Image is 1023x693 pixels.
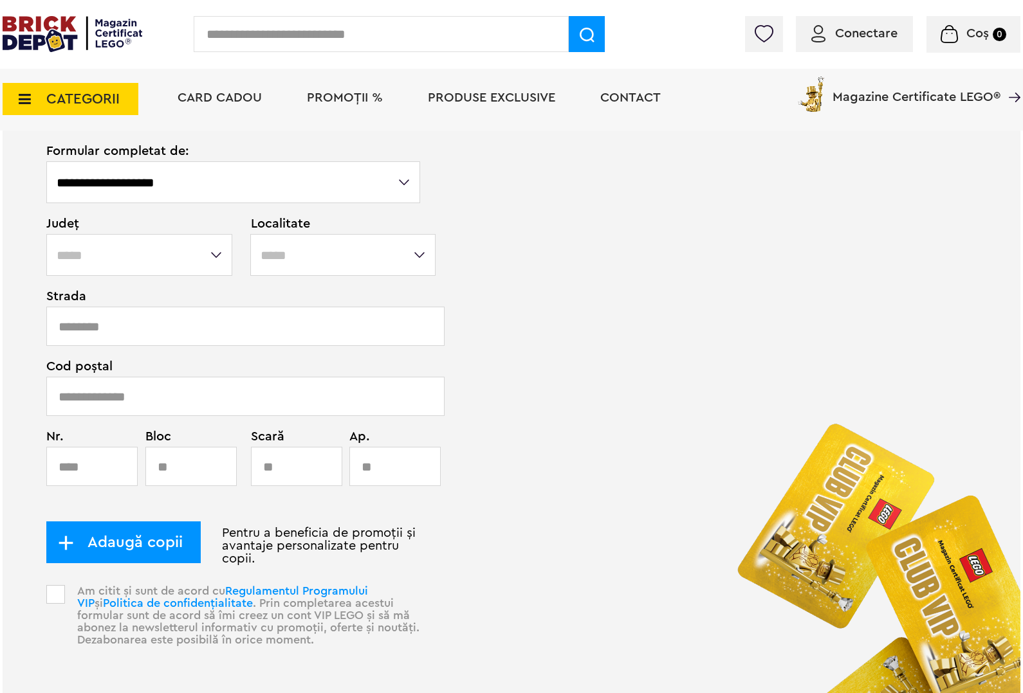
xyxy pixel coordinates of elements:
span: Cod poștal [46,360,421,373]
span: Localitate [251,217,422,230]
img: add_child [58,535,74,551]
span: CATEGORII [46,92,120,106]
span: Adaugă copii [74,535,183,549]
span: Ap. [349,430,403,443]
span: Coș [966,27,989,40]
span: Județ [46,217,234,230]
span: Nr. [46,430,131,443]
p: Am citit și sunt de acord cu și . Prin completarea acestui formular sunt de acord să îmi creez un... [69,585,421,668]
span: Bloc [145,430,230,443]
span: Formular completat de: [46,145,421,157]
a: Produse exclusive [428,91,555,104]
a: Contact [600,91,661,104]
span: Magazine Certificate LEGO® [833,74,1000,104]
a: PROMOȚII % [307,91,383,104]
a: Conectare [811,27,898,40]
a: Regulamentul Programului VIP [77,585,368,609]
span: Scară [251,430,318,443]
span: Conectare [835,27,898,40]
p: Pentru a beneficia de promoții și avantaje personalizate pentru copii. [46,526,421,565]
a: Card Cadou [178,91,262,104]
a: Politica de confidențialitate [103,597,253,609]
a: Magazine Certificate LEGO® [1000,74,1020,87]
small: 0 [993,28,1006,41]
